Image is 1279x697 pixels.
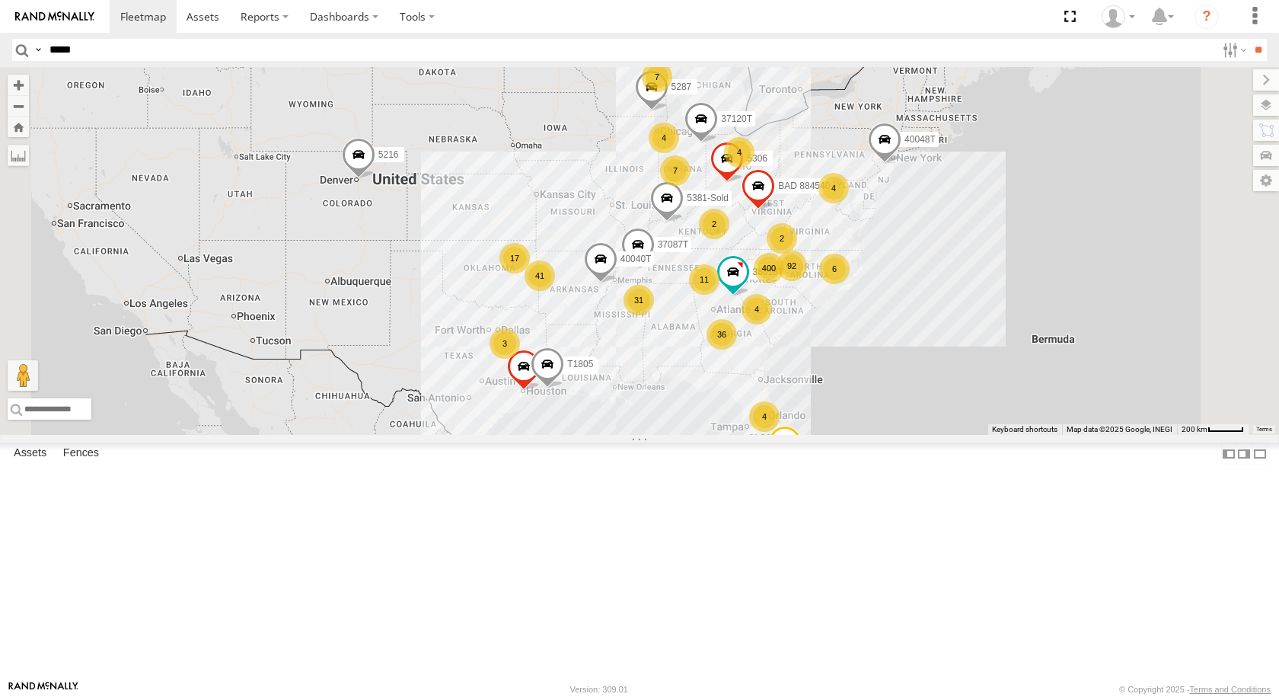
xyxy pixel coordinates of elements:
span: 37087T [658,239,689,250]
label: Search Query [32,39,44,61]
button: Drag Pegman onto the map to open Street View [8,360,38,391]
i: ? [1194,5,1219,29]
a: Terms (opens in new tab) [1256,427,1272,433]
div: Version: 309.01 [570,685,628,694]
button: Zoom out [8,95,29,117]
span: 5306 [747,153,767,164]
span: 40048T [904,133,936,144]
div: 7 [642,62,672,92]
span: 5287 [671,82,692,92]
button: Keyboard shortcuts [992,424,1057,435]
div: 4 [649,123,679,153]
button: Zoom in [8,75,29,95]
span: 200 km [1182,425,1207,433]
a: Visit our Website [8,682,78,697]
label: Map Settings [1253,170,1279,191]
img: rand-logo.svg [15,11,94,22]
div: 4 [742,294,772,325]
div: 36 [706,319,737,350]
span: 40040T [620,254,652,264]
span: 5216 [378,149,399,160]
div: 11 [689,264,719,295]
div: 4 [818,173,849,203]
div: 31 [624,285,654,315]
div: © Copyright 2025 - [1119,685,1271,694]
label: Search Filter Options [1217,39,1249,61]
div: Shannon Chavis [1096,5,1140,28]
label: Dock Summary Table to the Left [1221,443,1236,465]
label: Hide Summary Table [1252,443,1268,465]
label: Measure [8,145,29,166]
span: Map data ©2025 Google, INEGI [1067,425,1172,433]
span: T1805 [567,359,593,369]
button: Map Scale: 200 km per 44 pixels [1177,424,1249,435]
div: 4 [724,137,754,168]
div: 3 [490,328,520,359]
label: Assets [6,443,54,465]
div: 92 [777,251,807,281]
div: 400 [754,253,784,283]
label: Fences [56,443,107,465]
span: 37120T [721,114,752,124]
button: Zoom Home [8,117,29,137]
a: Terms and Conditions [1190,685,1271,694]
div: 4 [749,401,780,432]
div: 2 [699,209,729,239]
div: 6 [819,254,850,284]
span: 5381-Sold [687,193,729,203]
div: 41 [525,261,555,291]
div: 2 [767,223,797,254]
label: Dock Summary Table to the Right [1236,443,1252,465]
span: 38018T [753,267,784,277]
div: 17 [499,243,530,273]
span: BAD 884540 [778,180,830,190]
div: 7 [660,155,691,186]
